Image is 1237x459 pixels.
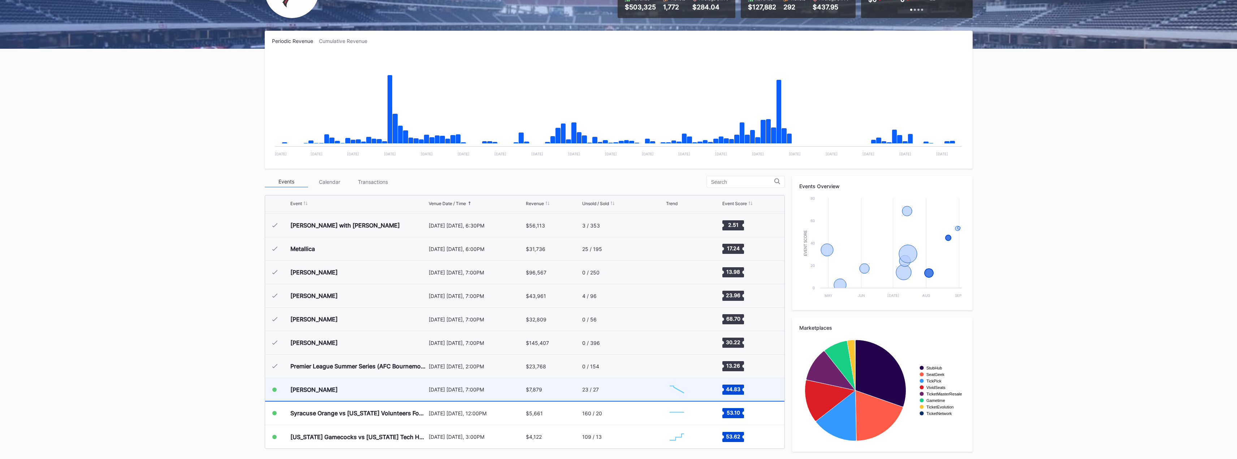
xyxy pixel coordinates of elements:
[752,152,764,156] text: [DATE]
[625,3,656,11] div: $503,325
[666,404,688,422] svg: Chart title
[310,152,322,156] text: [DATE]
[722,201,747,206] div: Event Score
[429,201,466,206] div: Venue Date / Time
[582,340,600,346] div: 0 / 396
[272,38,319,44] div: Periodic Revenue
[789,152,801,156] text: [DATE]
[663,3,685,11] div: 1,772
[803,230,807,256] text: Event Score
[926,385,946,390] text: VividSeats
[726,386,740,392] text: 44.83
[799,195,965,303] svg: Chart title
[458,152,470,156] text: [DATE]
[272,53,965,161] svg: Chart title
[582,293,597,299] div: 4 / 96
[711,179,774,185] input: Search
[810,263,815,268] text: 20
[290,363,427,370] div: Premier League Summer Series (AFC Bournemouth vs West Ham United, Manchester United vs Everton)
[666,263,688,281] svg: Chart title
[582,246,602,252] div: 25 / 195
[641,152,653,156] text: [DATE]
[290,245,315,252] div: Metallica
[582,201,609,206] div: Unsold / Sold
[290,410,427,417] div: Syracuse Orange vs [US_STATE] Volunteers Football
[429,293,524,299] div: [DATE] [DATE], 7:00PM
[666,240,688,258] svg: Chart title
[274,152,286,156] text: [DATE]
[582,410,602,416] div: 160 / 20
[922,293,930,298] text: Aug
[582,434,602,440] div: 109 / 13
[727,410,740,416] text: 53.10
[727,245,740,251] text: 17.24
[429,316,524,322] div: [DATE] [DATE], 7:00PM
[692,3,728,11] div: $284.04
[526,340,549,346] div: $145,407
[799,336,965,445] svg: Chart title
[726,292,740,298] text: 23.96
[926,411,952,416] text: TicketNetwork
[429,340,524,346] div: [DATE] [DATE], 7:00PM
[666,310,688,328] svg: Chart title
[582,316,597,322] div: 0 / 56
[526,201,544,206] div: Revenue
[582,269,600,276] div: 0 / 250
[290,339,338,346] div: [PERSON_NAME]
[582,386,599,393] div: 23 / 27
[290,269,338,276] div: [PERSON_NAME]
[824,293,832,298] text: May
[384,152,396,156] text: [DATE]
[926,379,942,383] text: TickPick
[926,398,945,403] text: Gametime
[926,372,944,377] text: SeatGeek
[799,325,965,331] div: Marketplaces
[421,152,433,156] text: [DATE]
[813,286,815,290] text: 0
[429,222,524,229] div: [DATE] [DATE], 6:30PM
[582,222,600,229] div: 3 / 353
[526,222,545,229] div: $56,113
[526,246,545,252] div: $31,736
[582,363,599,369] div: 0 / 154
[926,392,962,396] text: TicketMasterResale
[726,339,740,345] text: 30.22
[526,434,542,440] div: $4,122
[290,292,338,299] div: [PERSON_NAME]
[715,152,727,156] text: [DATE]
[810,218,815,223] text: 60
[936,152,948,156] text: [DATE]
[347,152,359,156] text: [DATE]
[666,216,688,234] svg: Chart title
[531,152,543,156] text: [DATE]
[926,366,942,370] text: StubHub
[666,287,688,305] svg: Chart title
[429,386,524,393] div: [DATE] [DATE], 7:00PM
[429,269,524,276] div: [DATE] [DATE], 7:00PM
[526,363,546,369] div: $23,768
[290,386,338,393] div: [PERSON_NAME]
[526,269,546,276] div: $96,567
[666,357,688,375] svg: Chart title
[899,152,911,156] text: [DATE]
[290,201,302,206] div: Event
[429,434,524,440] div: [DATE] [DATE], 3:00PM
[265,176,308,187] div: Events
[429,410,524,416] div: [DATE] [DATE], 12:00PM
[926,405,953,409] text: TicketEvolution
[799,183,965,189] div: Events Overview
[526,316,546,322] div: $32,809
[666,428,688,446] svg: Chart title
[568,152,580,156] text: [DATE]
[526,410,543,416] div: $5,661
[678,152,690,156] text: [DATE]
[494,152,506,156] text: [DATE]
[666,381,688,399] svg: Chart title
[429,246,524,252] div: [DATE] [DATE], 6:00PM
[813,3,848,11] div: $437.95
[319,38,373,44] div: Cumulative Revenue
[825,152,837,156] text: [DATE]
[783,3,805,11] div: 292
[728,222,739,228] text: 2.51
[748,3,776,11] div: $127,882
